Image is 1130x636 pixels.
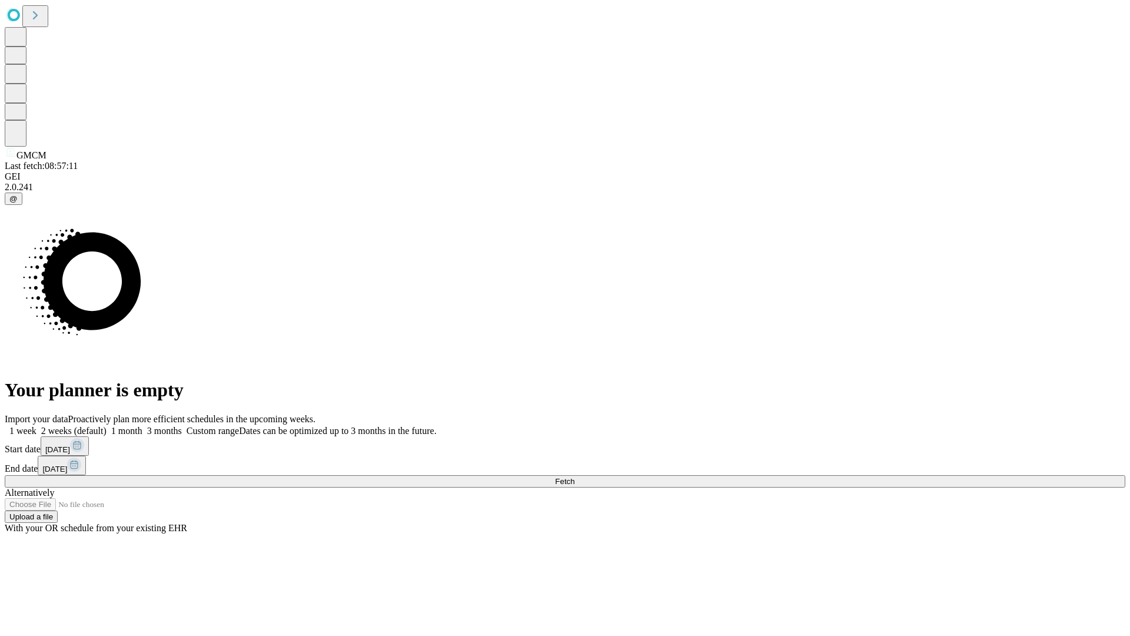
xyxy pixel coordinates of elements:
[5,456,1125,475] div: End date
[5,511,58,523] button: Upload a file
[38,456,86,475] button: [DATE]
[68,414,315,424] span: Proactively plan more efficient schedules in the upcoming weeks.
[111,426,142,436] span: 1 month
[9,194,18,203] span: @
[5,523,187,533] span: With your OR schedule from your existing EHR
[41,436,89,456] button: [DATE]
[5,436,1125,456] div: Start date
[5,488,54,498] span: Alternatively
[42,465,67,473] span: [DATE]
[5,193,22,205] button: @
[5,379,1125,401] h1: Your planner is empty
[239,426,436,436] span: Dates can be optimized up to 3 months in the future.
[5,171,1125,182] div: GEI
[187,426,239,436] span: Custom range
[147,426,182,436] span: 3 months
[9,426,36,436] span: 1 week
[5,414,68,424] span: Import your data
[16,150,46,160] span: GMCM
[5,475,1125,488] button: Fetch
[5,182,1125,193] div: 2.0.241
[41,426,107,436] span: 2 weeks (default)
[555,477,574,486] span: Fetch
[5,161,78,171] span: Last fetch: 08:57:11
[45,445,70,454] span: [DATE]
